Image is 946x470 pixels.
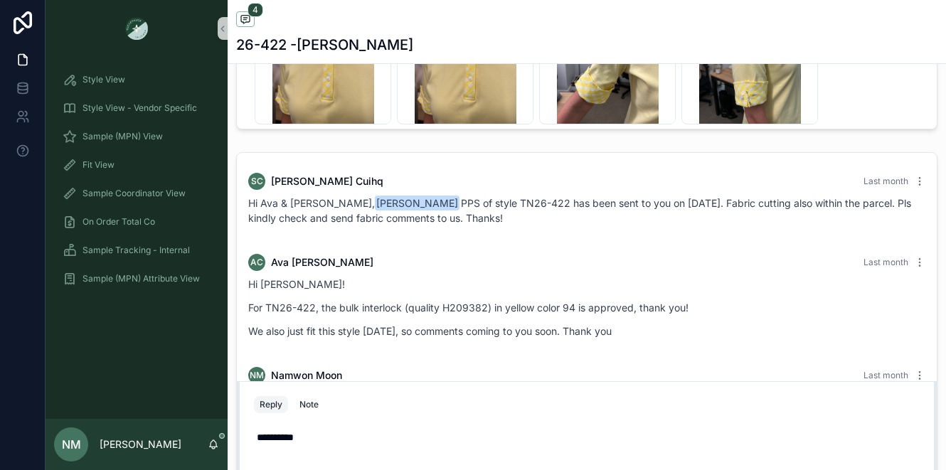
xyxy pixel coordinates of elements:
p: Hi Ava & [PERSON_NAME], PPS of style TN26-422 has been sent to you on [DATE]. Fabric cutting also... [248,196,925,225]
a: Sample Tracking - Internal [54,237,219,263]
h1: 26-422 -[PERSON_NAME] [236,35,413,55]
span: [PERSON_NAME] [375,196,459,210]
span: Sample Tracking - Internal [83,245,190,256]
span: Last month [863,176,908,186]
a: On Order Total Co [54,209,219,235]
span: Last month [863,257,908,267]
a: Sample (MPN) View [54,124,219,149]
span: Sample (MPN) Attribute View [83,273,200,284]
span: Ava [PERSON_NAME] [271,255,373,269]
span: 4 [248,3,263,17]
a: Style View [54,67,219,92]
a: Sample (MPN) Attribute View [54,266,219,292]
span: On Order Total Co [83,216,155,228]
button: Note [294,396,324,413]
img: App logo [125,17,148,40]
span: Sample (MPN) View [83,131,163,142]
a: Style View - Vendor Specific [54,95,219,121]
p: [PERSON_NAME] [100,437,181,452]
span: Fit View [83,159,115,171]
p: Hi [PERSON_NAME]! [248,277,925,292]
span: [PERSON_NAME] Cuihq [271,174,383,188]
p: We also just fit this style [DATE], so comments coming to you soon. Thank you [248,324,925,338]
span: NM [250,370,264,381]
p: For TN26-422, the bulk interlock (quality H209382) in yellow color 94 is approved, thank you! [248,300,925,315]
button: Reply [254,396,288,413]
a: Fit View [54,152,219,178]
span: Sample Coordinator View [83,188,186,199]
button: 4 [236,11,255,29]
span: AC [250,257,263,268]
div: Note [299,399,319,410]
span: Style View [83,74,125,85]
div: scrollable content [46,57,228,310]
span: NM [62,436,81,453]
span: Style View - Vendor Specific [83,102,197,114]
a: Sample Coordinator View [54,181,219,206]
span: SC [251,176,263,187]
span: Namwon Moon [271,368,342,383]
span: Last month [863,370,908,380]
